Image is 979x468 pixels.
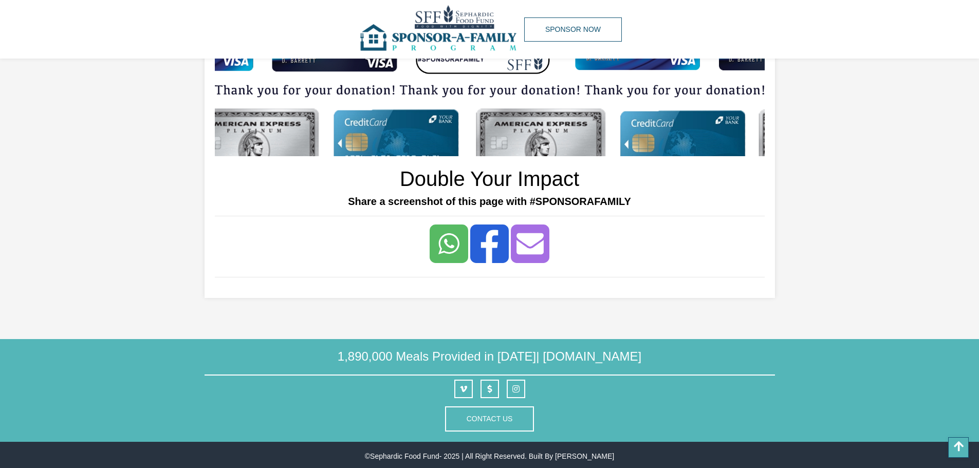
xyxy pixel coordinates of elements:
h1: Double Your Impact [400,166,579,191]
a: [DOMAIN_NAME] [543,349,641,363]
span: | [536,349,539,363]
h4: 1,890,000 Meals Provided in [DATE] [205,349,775,376]
a: Sephardic Food Fund [370,452,439,460]
button: Contact Us [445,406,534,432]
p: © - 2025 | All Right Reserved. Built By [PERSON_NAME] [205,452,775,460]
h5: Share a screenshot of this page with #SPONSORAFAMILY [215,195,765,208]
a: Sponsor Now [524,17,622,42]
a: Contact Us [467,415,513,423]
a: Share to <span class="translation_missing" title="translation missing: en.social_share_button.wha... [430,224,468,263]
a: Share to Email [511,224,549,263]
a: Share to Facebook [470,224,509,263]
